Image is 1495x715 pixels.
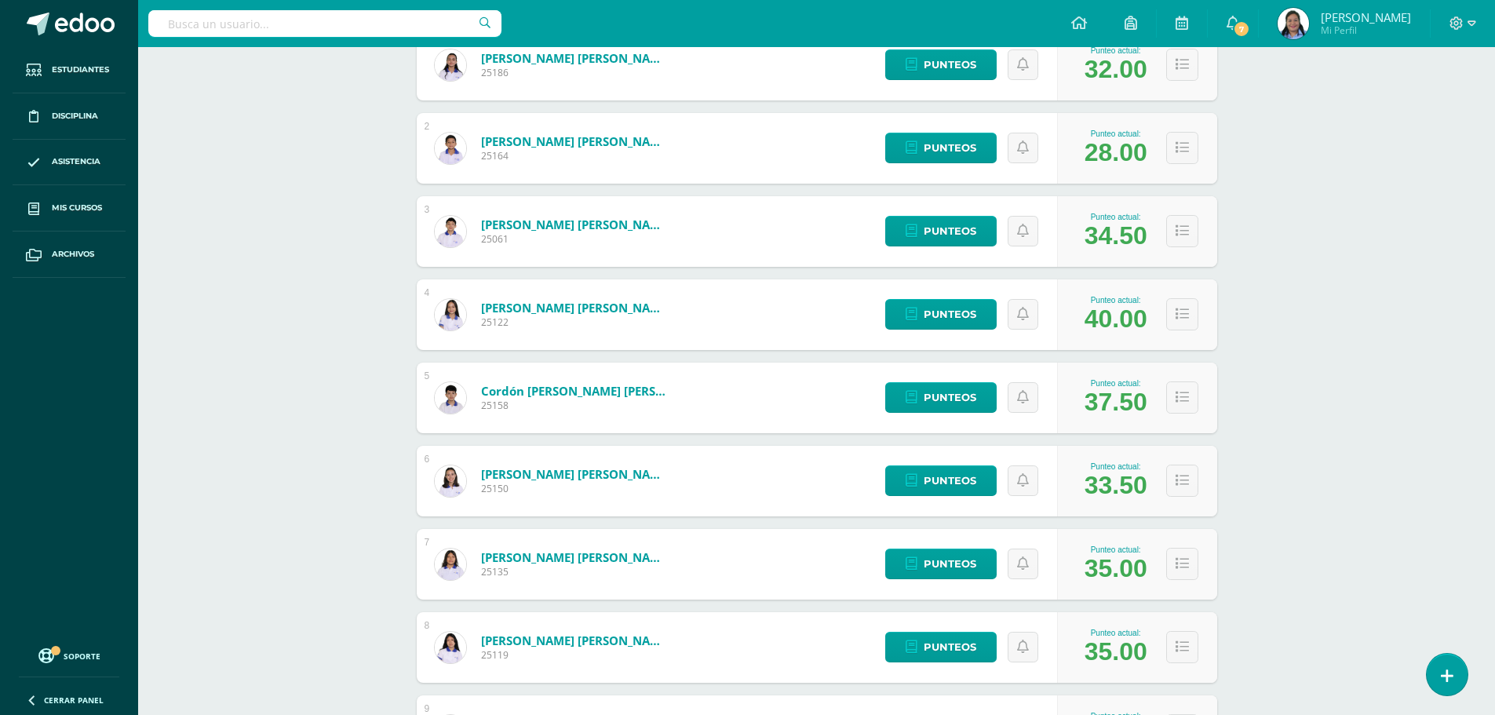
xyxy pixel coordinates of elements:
[425,287,430,298] div: 4
[481,300,669,316] a: [PERSON_NAME] [PERSON_NAME]
[1085,296,1147,305] div: Punteo actual:
[1085,55,1147,84] div: 32.00
[885,465,997,496] a: Punteos
[924,300,976,329] span: Punteos
[425,703,430,714] div: 9
[924,133,976,162] span: Punteos
[924,466,976,495] span: Punteos
[1085,554,1147,583] div: 35.00
[481,482,669,495] span: 25150
[924,50,976,79] span: Punteos
[435,632,466,663] img: ac423a6fa9b29ee948a9eeb9239be594.png
[1085,462,1147,471] div: Punteo actual:
[52,202,102,214] span: Mis cursos
[1085,305,1147,334] div: 40.00
[1085,388,1147,417] div: 37.50
[64,651,100,662] span: Soporte
[924,633,976,662] span: Punteos
[1321,9,1411,25] span: [PERSON_NAME]
[425,370,430,381] div: 5
[1085,471,1147,500] div: 33.50
[435,49,466,81] img: 9c6730dffbc99eceb3f4396a441a4916.png
[924,383,976,412] span: Punteos
[481,149,669,162] span: 25164
[885,549,997,579] a: Punteos
[435,133,466,164] img: 3542b5938fedc7808113607c30a7228b.png
[924,549,976,578] span: Punteos
[13,140,126,186] a: Asistencia
[481,217,669,232] a: [PERSON_NAME] [PERSON_NAME]
[481,316,669,329] span: 25122
[1085,130,1147,138] div: Punteo actual:
[435,382,466,414] img: 6756e0be48d3fd8faecda90e9272c572.png
[1085,637,1147,666] div: 35.00
[148,10,501,37] input: Busca un usuario...
[481,66,669,79] span: 25186
[481,466,669,482] a: [PERSON_NAME] [PERSON_NAME]
[435,549,466,580] img: 0ebe82fb184e743f26b22de05b4aec83.png
[1085,213,1147,221] div: Punteo actual:
[52,155,100,168] span: Asistencia
[425,204,430,215] div: 3
[1085,629,1147,637] div: Punteo actual:
[13,232,126,278] a: Archivos
[481,549,669,565] a: [PERSON_NAME] [PERSON_NAME]
[924,217,976,246] span: Punteos
[885,133,997,163] a: Punteos
[1085,545,1147,554] div: Punteo actual:
[885,632,997,662] a: Punteos
[13,185,126,232] a: Mis cursos
[885,49,997,80] a: Punteos
[52,110,98,122] span: Disciplina
[1085,46,1147,55] div: Punteo actual:
[1085,138,1147,167] div: 28.00
[481,133,669,149] a: [PERSON_NAME] [PERSON_NAME]
[481,383,669,399] a: Cordón [PERSON_NAME] [PERSON_NAME]
[1278,8,1309,39] img: 7789f009e13315f724d5653bd3ad03c2.png
[481,50,669,66] a: [PERSON_NAME] [PERSON_NAME]
[481,232,669,246] span: 25061
[52,64,109,76] span: Estudiantes
[19,644,119,666] a: Soporte
[435,216,466,247] img: 43dc19d5c483e6e353b56c42578ed479.png
[52,248,94,261] span: Archivos
[481,648,669,662] span: 25119
[885,382,997,413] a: Punteos
[1321,24,1411,37] span: Mi Perfil
[481,633,669,648] a: [PERSON_NAME] [PERSON_NAME]
[44,695,104,706] span: Cerrar panel
[13,93,126,140] a: Disciplina
[13,47,126,93] a: Estudiantes
[1233,20,1250,38] span: 7
[1085,379,1147,388] div: Punteo actual:
[885,216,997,246] a: Punteos
[481,399,669,412] span: 25158
[481,565,669,578] span: 25135
[435,299,466,330] img: 52d4a9f7bf62a662c2ff902e9aca7c81.png
[425,537,430,548] div: 7
[885,299,997,330] a: Punteos
[1085,221,1147,250] div: 34.50
[425,454,430,465] div: 6
[435,465,466,497] img: f31fb5ec1839110e6c7606497f876560.png
[425,121,430,132] div: 2
[425,620,430,631] div: 8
